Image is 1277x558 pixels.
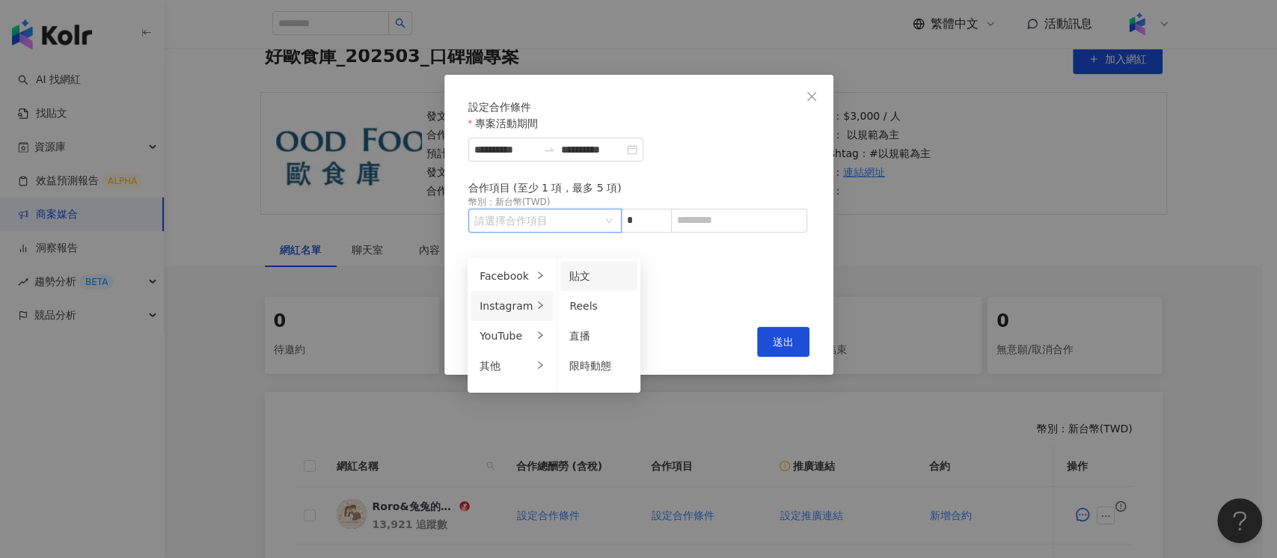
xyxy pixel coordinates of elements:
[536,361,545,370] span: right
[543,144,555,156] span: swap-right
[480,358,533,374] div: 其他
[773,336,794,348] span: 送出
[569,330,590,342] span: 直播
[471,291,554,321] li: Instagram
[480,298,533,314] div: Instagram
[536,301,545,310] span: right
[468,115,549,132] label: 專案活動期間
[543,144,555,156] span: to
[480,268,533,284] div: Facebook
[797,82,827,111] button: Close
[757,327,809,357] button: 送出
[536,331,545,340] span: right
[569,270,590,282] span: 貼文
[569,300,598,312] span: Reels
[468,99,809,115] div: 設定合作條件
[468,196,551,209] div: 幣別 ： 新台幣 ( TWD )
[480,328,533,344] div: YouTube
[806,91,818,102] span: close
[471,321,554,351] li: YouTube
[474,141,537,158] input: 專案活動期間
[471,261,554,291] li: Facebook
[471,351,554,381] li: 其他
[468,180,809,196] div: 合作項目 (至少 1 項，最多 5 項)
[536,271,545,280] span: right
[569,360,611,372] span: 限時動態
[468,251,579,280] button: 新增合作項目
